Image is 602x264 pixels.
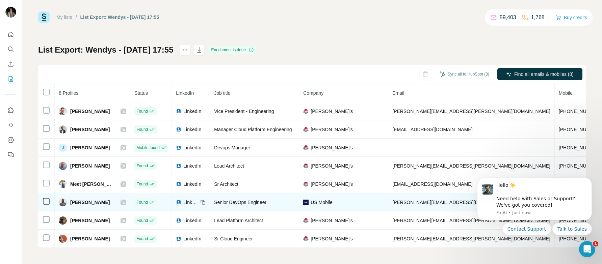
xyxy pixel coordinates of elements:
[134,90,148,96] span: Status
[59,198,67,206] img: Avatar
[559,163,601,169] span: [PHONE_NUMBER]
[59,180,67,188] img: Avatar
[80,14,159,21] div: List Export: Wendys - [DATE] 17:55
[136,236,148,242] span: Found
[70,144,110,151] span: [PERSON_NAME]
[514,71,574,78] span: Find all emails & mobiles (8)
[176,218,181,223] img: LinkedIn logo
[70,126,110,133] span: [PERSON_NAME]
[70,199,110,206] span: [PERSON_NAME]
[311,108,353,115] span: [PERSON_NAME]'s
[59,107,67,115] img: Avatar
[5,28,16,40] button: Quick start
[56,14,72,20] a: My lists
[392,109,550,114] span: [PERSON_NAME][EMAIL_ADDRESS][PERSON_NAME][DOMAIN_NAME]
[593,241,598,246] span: 1
[392,200,511,205] span: [PERSON_NAME][EMAIL_ADDRESS][DOMAIN_NAME]
[392,90,404,96] span: Email
[392,236,550,241] span: [PERSON_NAME][EMAIL_ADDRESS][PERSON_NAME][DOMAIN_NAME]
[5,43,16,55] button: Search
[214,90,230,96] span: Job title
[209,46,256,54] div: Enrichment is done
[59,235,67,243] img: Avatar
[59,90,78,96] span: 8 Profiles
[500,13,516,22] p: 59,403
[70,108,110,115] span: [PERSON_NAME]
[5,104,16,116] button: Use Surfe on LinkedIn
[70,163,110,169] span: [PERSON_NAME]
[176,236,181,241] img: LinkedIn logo
[176,145,181,150] img: LinkedIn logo
[180,45,190,55] button: actions
[392,181,472,187] span: [EMAIL_ADDRESS][DOMAIN_NAME]
[214,236,253,241] span: Sr Cloud Engineer
[183,199,198,206] span: LinkedIn
[435,69,494,79] button: Sync all to HubSpot (8)
[59,144,67,152] div: J
[559,145,601,150] span: [PHONE_NUMBER]
[303,90,323,96] span: Company
[303,200,309,205] img: company-logo
[559,109,601,114] span: [PHONE_NUMBER]
[559,127,601,132] span: [PHONE_NUMBER]
[183,126,201,133] span: LinkedIn
[214,163,244,169] span: Lead Architect
[70,217,110,224] span: [PERSON_NAME]
[183,163,201,169] span: LinkedIn
[214,181,238,187] span: Sr Architect
[183,235,201,242] span: LinkedIn
[38,45,174,55] h1: List Export: Wendys - [DATE] 17:55
[311,144,353,151] span: [PERSON_NAME]'s
[136,163,148,169] span: Found
[311,199,333,206] span: US Mobile
[303,109,309,114] img: company-logo
[136,199,148,205] span: Found
[70,235,110,242] span: [PERSON_NAME]
[38,11,50,23] img: Surfe Logo
[136,108,148,114] span: Found
[559,90,573,96] span: Mobile
[59,216,67,225] img: Avatar
[214,200,266,205] span: Senior DevOps Engineer
[176,90,194,96] span: LinkedIn
[5,134,16,146] button: Dashboard
[214,218,263,223] span: Lead Platform Architect
[59,125,67,134] img: Avatar
[70,181,114,187] span: Meet [PERSON_NAME]
[531,13,545,22] p: 1,768
[176,181,181,187] img: LinkedIn logo
[311,163,353,169] span: [PERSON_NAME]'s
[59,162,67,170] img: Avatar
[183,108,201,115] span: LinkedIn
[176,127,181,132] img: LinkedIn logo
[136,126,148,133] span: Found
[136,181,148,187] span: Found
[5,7,16,18] img: Avatar
[183,217,201,224] span: LinkedIn
[183,181,201,187] span: LinkedIn
[311,217,353,224] span: [PERSON_NAME]'s
[556,13,587,22] button: Buy credits
[303,145,309,150] img: company-logo
[303,181,309,187] img: company-logo
[5,149,16,161] button: Feedback
[392,163,550,169] span: [PERSON_NAME][EMAIL_ADDRESS][PERSON_NAME][DOMAIN_NAME]
[311,235,353,242] span: [PERSON_NAME]'s
[5,73,16,85] button: My lists
[5,119,16,131] button: Use Surfe API
[497,68,582,80] button: Find all emails & mobiles (8)
[392,218,550,223] span: [PERSON_NAME][EMAIL_ADDRESS][PERSON_NAME][DOMAIN_NAME]
[303,127,309,132] img: company-logo
[136,145,160,151] span: Mobile found
[176,163,181,169] img: LinkedIn logo
[559,236,601,241] span: [PHONE_NUMBER]
[214,109,274,114] span: Vice President - Engineering
[467,172,602,239] iframe: Intercom notifications message
[214,145,250,150] span: Devops Manager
